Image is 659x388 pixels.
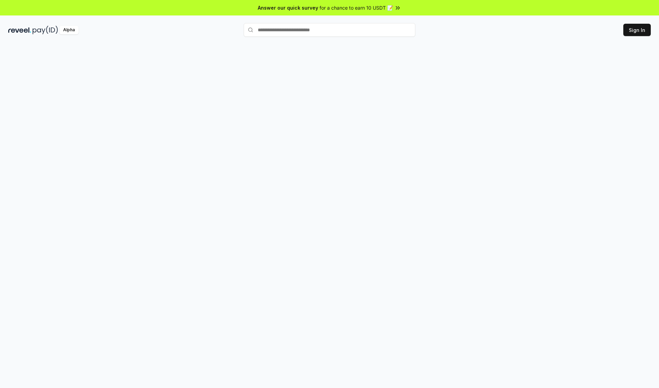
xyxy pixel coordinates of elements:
img: reveel_dark [8,26,31,34]
span: Answer our quick survey [258,4,318,11]
span: for a chance to earn 10 USDT 📝 [320,4,393,11]
img: pay_id [33,26,58,34]
button: Sign In [623,24,651,36]
div: Alpha [59,26,79,34]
